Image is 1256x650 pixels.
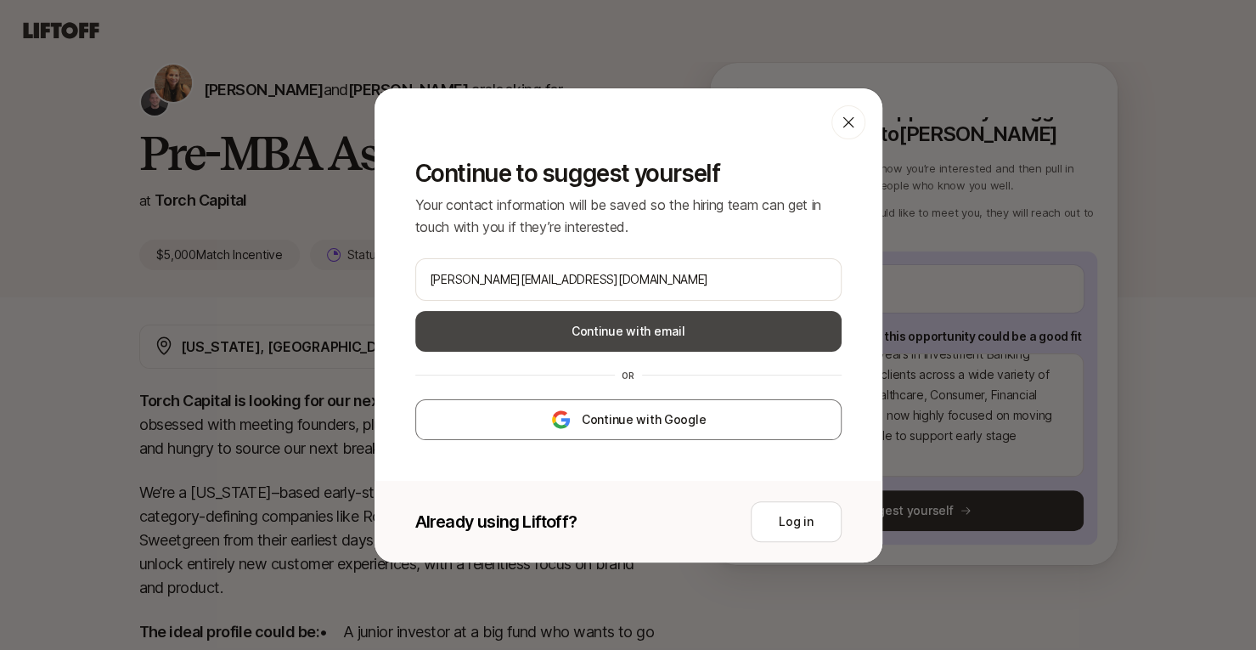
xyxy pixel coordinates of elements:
p: Your contact information will be saved so the hiring team can get in touch with you if they’re in... [415,194,842,238]
button: Log in [751,501,841,542]
p: Continue to suggest yourself [415,160,842,187]
img: google-logo [550,410,572,430]
input: Your personal email address [430,269,827,290]
button: Continue with email [415,311,842,352]
p: Already using Liftoff? [415,510,577,534]
button: Continue with Google [415,399,842,440]
div: or [615,369,642,382]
